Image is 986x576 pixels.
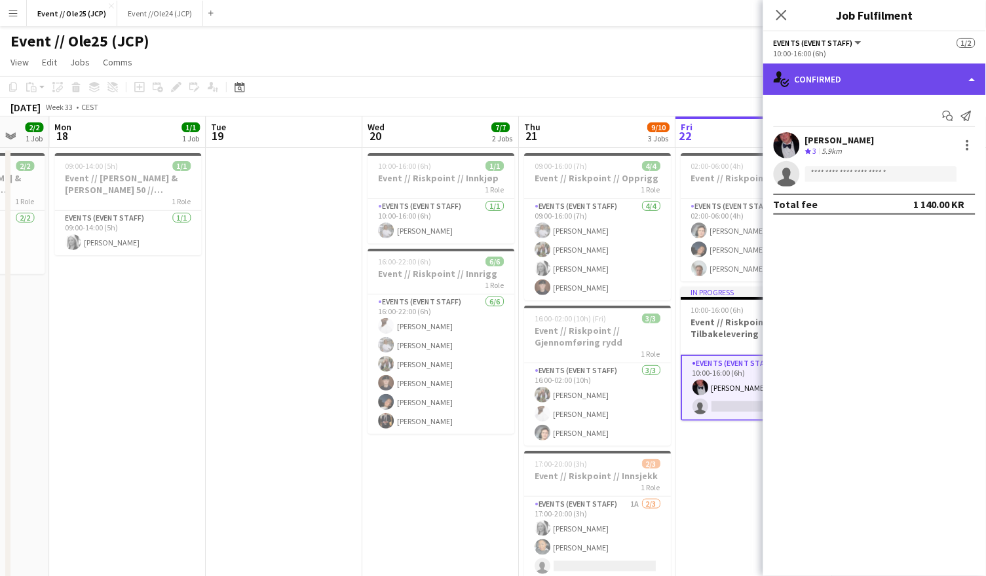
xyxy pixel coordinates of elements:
[524,172,671,184] h3: Event // Riskpoint // Opprigg
[368,199,514,243] app-card-role: Events (Event Staff)1/110:00-16:00 (6h)[PERSON_NAME]
[492,134,512,143] div: 2 Jobs
[763,63,986,95] div: Confirmed
[524,306,671,446] app-job-card: 16:00-02:00 (10h) (Fri)3/3Event // Riskpoint // Gjennomføring rydd1 RoleEvents (Event Staff)3/316...
[641,349,660,359] span: 1 Role
[642,314,660,323] span: 3/3
[117,1,203,26] button: Event //Ole24 (JCP)
[691,161,744,171] span: 02:00-06:00 (4h)
[26,134,43,143] div: 1 Job
[368,121,385,133] span: Wed
[5,54,34,71] a: View
[54,211,201,255] app-card-role: Events (Event Staff)1/109:00-14:00 (5h)[PERSON_NAME]
[681,316,827,340] h3: Event // Riskpoint // Tilbakelevering
[16,161,34,171] span: 2/2
[368,295,514,434] app-card-role: Events (Event Staff)6/616:00-22:00 (6h)[PERSON_NAME][PERSON_NAME][PERSON_NAME][PERSON_NAME][PERSO...
[681,172,827,184] h3: Event // Riskpoint // Nedrigg
[681,199,827,281] app-card-role: Events (Event Staff)3/302:00-06:00 (4h)[PERSON_NAME][PERSON_NAME][PERSON_NAME]
[485,280,504,290] span: 1 Role
[52,128,71,143] span: 18
[641,482,660,492] span: 1 Role
[681,121,692,133] span: Fri
[27,1,117,26] button: Event // Ole25 (JCP)
[10,31,149,51] h1: Event // Ole25 (JCP)
[535,459,588,469] span: 17:00-20:00 (3h)
[65,54,95,71] a: Jobs
[524,153,671,300] app-job-card: 09:00-16:00 (7h)4/4Event // Riskpoint // Opprigg1 RoleEvents (Event Staff)4/409:00-16:00 (7h)[PER...
[485,161,504,171] span: 1/1
[43,102,76,112] span: Week 33
[368,268,514,279] h3: Event // Riskpoint // Innrigg
[681,287,827,297] div: In progress
[681,287,827,421] app-job-card: In progress10:00-16:00 (6h)1/2Event // Riskpoint // Tilbakelevering1 RoleEvents (Event Staff)4A1/...
[378,161,431,171] span: 10:00-16:00 (6h)
[103,56,132,68] span: Comms
[957,38,976,48] span: 1/2
[914,198,965,211] div: 1 140.00 KR
[54,153,201,255] app-job-card: 09:00-14:00 (5h)1/1Event // [PERSON_NAME] & [PERSON_NAME] 50 // Tilbakelevering1 RoleEvents (Even...
[10,56,29,68] span: View
[366,128,385,143] span: 20
[98,54,138,71] a: Comms
[681,153,827,281] app-job-card: 02:00-06:00 (4h)3/3Event // Riskpoint // Nedrigg1 RoleEvents (Event Staff)3/302:00-06:00 (4h)[PER...
[681,355,827,421] app-card-role: Events (Event Staff)4A1/210:00-16:00 (6h)[PERSON_NAME]
[25,122,43,132] span: 2/2
[648,134,669,143] div: 3 Jobs
[368,249,514,434] app-job-card: 16:00-22:00 (6h)6/6Event // Riskpoint // Innrigg1 RoleEvents (Event Staff)6/616:00-22:00 (6h)[PER...
[182,134,199,143] div: 1 Job
[535,161,588,171] span: 09:00-16:00 (7h)
[37,54,62,71] a: Edit
[774,198,818,211] div: Total fee
[524,470,671,482] h3: Event // Riskpoint // Innsjekk
[641,185,660,194] span: 1 Role
[774,38,863,48] button: Events (Event Staff)
[535,314,607,323] span: 16:00-02:00 (10h) (Fri)
[172,161,191,171] span: 1/1
[42,56,57,68] span: Edit
[647,122,670,132] span: 9/10
[15,196,34,206] span: 1 Role
[524,121,540,133] span: Thu
[172,196,191,206] span: 1 Role
[485,185,504,194] span: 1 Role
[691,305,744,315] span: 10:00-16:00 (6h)
[774,38,853,48] span: Events (Event Staff)
[491,122,510,132] span: 7/7
[679,128,692,143] span: 22
[524,199,671,300] app-card-role: Events (Event Staff)4/409:00-16:00 (7h)[PERSON_NAME][PERSON_NAME][PERSON_NAME][PERSON_NAME]
[54,172,201,196] h3: Event // [PERSON_NAME] & [PERSON_NAME] 50 // Tilbakelevering
[368,172,514,184] h3: Event // Riskpoint // Innkjøp
[485,257,504,266] span: 6/6
[378,257,431,266] span: 16:00-22:00 (6h)
[642,459,660,469] span: 2/3
[70,56,90,68] span: Jobs
[211,121,226,133] span: Tue
[763,7,986,24] h3: Job Fulfilment
[368,153,514,243] app-job-card: 10:00-16:00 (6h)1/1Event // Riskpoint // Innkjøp1 RoleEvents (Event Staff)1/110:00-16:00 (6h)[PER...
[820,146,845,157] div: 5.9km
[642,161,660,171] span: 4/4
[524,325,671,348] h3: Event // Riskpoint // Gjennomføring rydd
[774,48,976,58] div: 10:00-16:00 (6h)
[522,128,540,143] span: 21
[54,121,71,133] span: Mon
[209,128,226,143] span: 19
[805,134,875,146] div: [PERSON_NAME]
[524,363,671,446] app-card-role: Events (Event Staff)3/316:00-02:00 (10h)[PERSON_NAME][PERSON_NAME][PERSON_NAME]
[181,122,200,132] span: 1/1
[65,161,118,171] span: 09:00-14:00 (5h)
[10,101,41,114] div: [DATE]
[81,102,98,112] div: CEST
[813,146,817,156] span: 3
